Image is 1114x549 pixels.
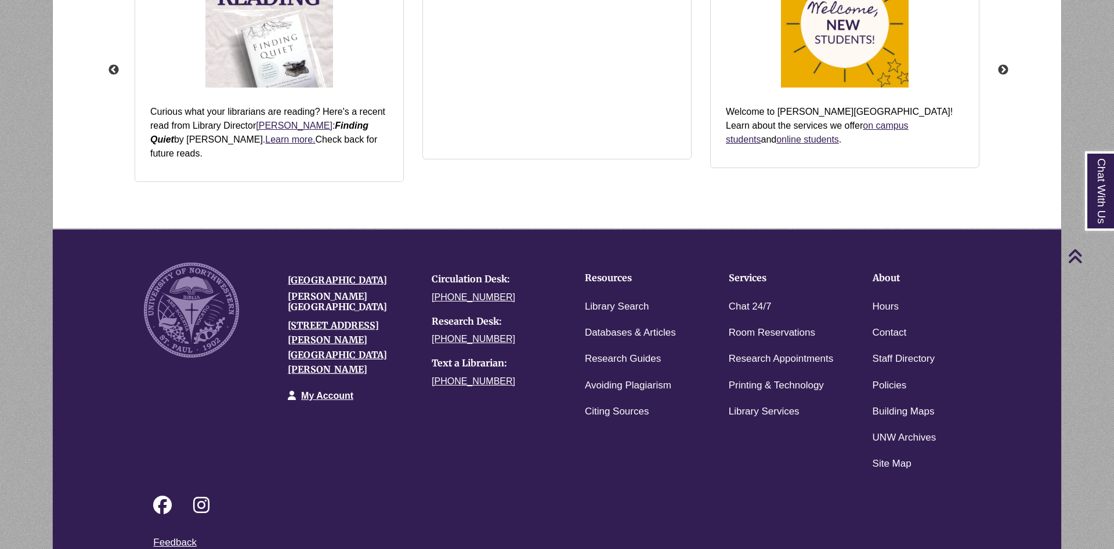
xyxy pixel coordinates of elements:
p: Welcome to [PERSON_NAME][GEOGRAPHIC_DATA]! Learn about the services we offer and . [726,105,964,147]
i: Follow on Facebook [153,496,172,514]
a: Back to Top [1068,248,1111,264]
a: Policies [873,377,907,394]
a: UNW Archives [873,430,936,446]
a: Library Search [585,299,649,315]
h4: About [873,273,981,283]
a: [PHONE_NUMBER] [432,376,515,386]
i: Follow on Instagram [193,496,209,514]
button: Previous [108,64,120,76]
a: Feedback [153,537,197,548]
a: Research Appointments [729,351,834,368]
a: Research Guides [585,351,661,368]
h4: Research Desk: [432,317,558,327]
a: Building Maps [873,403,935,420]
a: Citing Sources [585,403,649,420]
a: Avoiding Plagiarism [585,377,671,394]
h4: [PERSON_NAME][GEOGRAPHIC_DATA] [288,292,414,312]
h4: Resources [585,273,693,283]
button: Next [997,64,1009,76]
a: Learn more. [265,134,315,144]
a: Staff Directory [873,351,935,368]
img: UNW seal [144,263,238,357]
a: Room Reservations [729,325,815,341]
a: Library Services [729,403,800,420]
a: My Account [301,391,353,401]
a: [PHONE_NUMBER] [432,334,515,344]
a: [PERSON_NAME] [256,121,332,130]
h4: Circulation Desk: [432,274,558,285]
h4: Text a Librarian: [432,358,558,369]
h4: Services [729,273,837,283]
a: Printing & Technology [729,377,824,394]
a: [STREET_ADDRESS][PERSON_NAME][GEOGRAPHIC_DATA][PERSON_NAME] [288,319,387,376]
a: Chat 24/7 [729,299,772,315]
a: Contact [873,325,907,341]
a: online students [776,134,839,144]
a: [PHONE_NUMBER] [432,292,515,302]
a: [GEOGRAPHIC_DATA] [288,274,387,286]
a: Site Map [873,456,912,472]
a: Hours [873,299,899,315]
p: Curious what your librarians are reading? Here's a recent read from Library Director : by [PERSON... [150,105,388,161]
a: Databases & Articles [585,325,676,341]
